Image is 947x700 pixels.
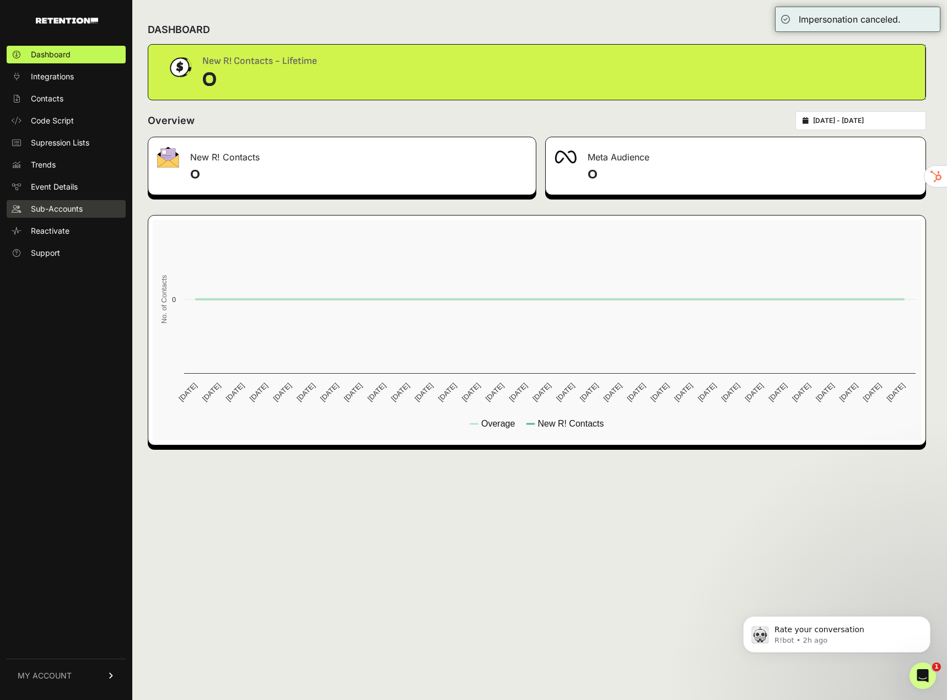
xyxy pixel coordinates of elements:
img: fa-meta-2f981b61bb99beabf952f7030308934f19ce035c18b003e963880cc3fabeebb7.png [555,150,577,164]
img: fa-envelope-19ae18322b30453b285274b1b8af3d052b27d846a4fbe8435d1a52b978f639a2.png [157,147,179,168]
text: [DATE] [484,381,505,403]
span: 1 [932,663,941,671]
text: [DATE] [672,381,694,403]
a: Contacts [7,90,126,107]
span: Dashboard [31,49,71,60]
a: Event Details [7,178,126,196]
text: [DATE] [767,381,788,403]
span: Integrations [31,71,74,82]
text: [DATE] [508,381,529,403]
iframe: Intercom live chat [910,663,936,689]
text: [DATE] [437,381,458,403]
text: [DATE] [319,381,340,403]
a: Reactivate [7,222,126,240]
a: Code Script [7,112,126,130]
text: [DATE] [626,381,647,403]
text: [DATE] [460,381,482,403]
text: [DATE] [271,381,293,403]
h2: Overview [148,113,195,128]
text: [DATE] [862,381,883,403]
h4: 0 [190,166,527,184]
span: MY ACCOUNT [18,670,72,681]
text: [DATE] [720,381,741,403]
img: Retention.com [36,18,98,24]
span: Trends [31,159,56,170]
text: New R! Contacts [537,419,604,428]
h2: DASHBOARD [148,22,210,37]
text: [DATE] [838,381,859,403]
text: [DATE] [295,381,316,403]
text: [DATE] [531,381,552,403]
text: [DATE] [555,381,576,403]
text: [DATE] [885,381,906,403]
div: Meta Audience [546,137,926,170]
div: Impersonation canceled. [799,13,901,26]
h4: 0 [588,166,917,184]
a: Sub-Accounts [7,200,126,218]
a: Supression Lists [7,134,126,152]
text: [DATE] [366,381,388,403]
text: [DATE] [649,381,670,403]
text: [DATE] [578,381,600,403]
a: Dashboard [7,46,126,63]
text: [DATE] [177,381,198,403]
text: [DATE] [790,381,812,403]
span: Code Script [31,115,74,126]
text: [DATE] [224,381,246,403]
span: Event Details [31,181,78,192]
text: [DATE] [342,381,364,403]
div: New R! Contacts - Lifetime [202,53,317,69]
div: New R! Contacts [148,137,536,170]
text: No. of Contacts [160,275,168,324]
text: [DATE] [413,381,434,403]
span: Reactivate [31,225,69,236]
span: Sub-Accounts [31,203,83,214]
a: Support [7,244,126,262]
text: [DATE] [602,381,623,403]
text: [DATE] [201,381,222,403]
a: Trends [7,156,126,174]
text: Overage [481,419,515,428]
a: MY ACCOUNT [7,659,126,692]
iframe: Intercom notifications message [727,593,947,670]
text: [DATE] [248,381,270,403]
text: [DATE] [814,381,836,403]
span: Contacts [31,93,63,104]
text: [DATE] [744,381,765,403]
span: Supression Lists [31,137,89,148]
a: Integrations [7,68,126,85]
text: 0 [172,295,176,304]
span: Support [31,247,60,259]
text: [DATE] [696,381,718,403]
img: dollar-coin-05c43ed7efb7bc0c12610022525b4bbbb207c7efeef5aecc26f025e68dcafac9.png [166,53,193,81]
text: [DATE] [390,381,411,403]
div: 0 [202,69,317,91]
